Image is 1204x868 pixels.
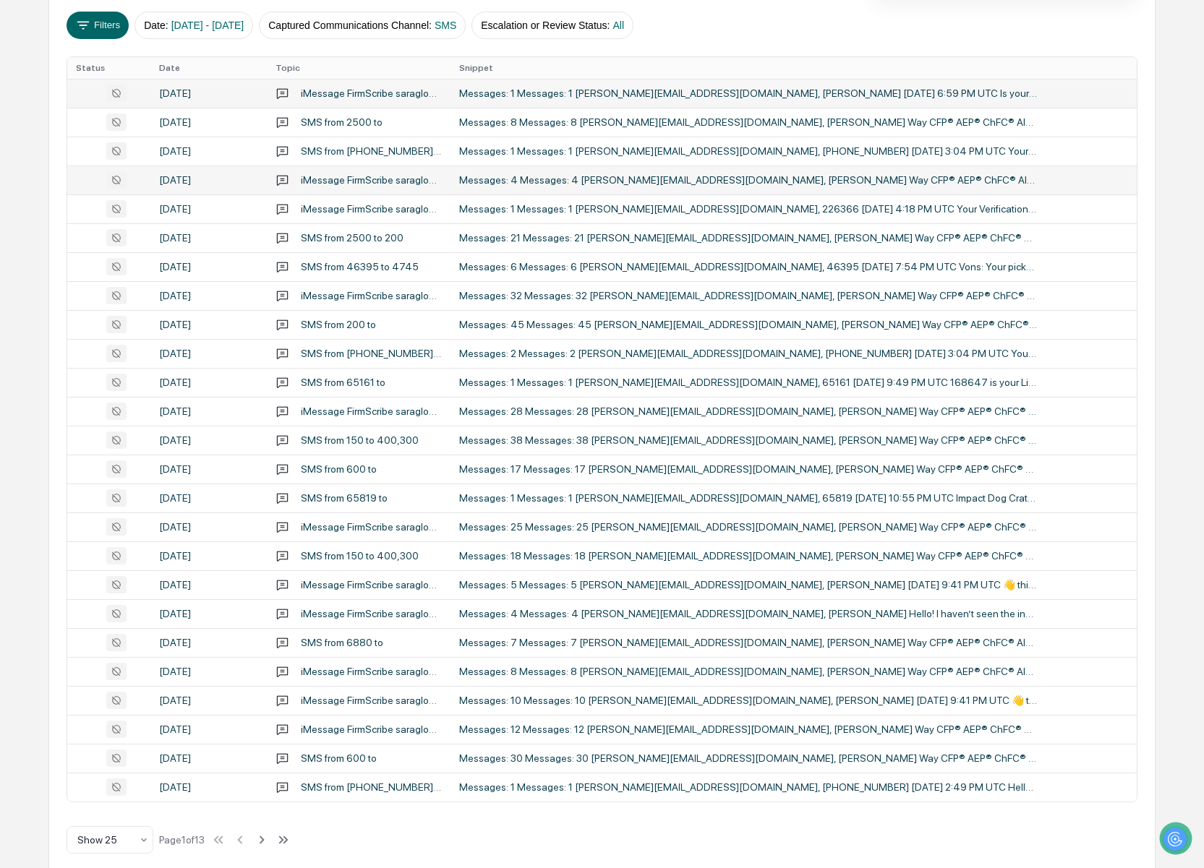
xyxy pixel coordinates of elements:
img: 1746055101610-c473b297-6a78-478c-a979-82029cc54cd1 [14,111,40,137]
button: Filters [67,12,129,39]
div: [DATE] [159,608,258,619]
p: How can we help? [14,30,263,53]
div: [DATE] [159,290,258,301]
span: Preclearance [29,182,93,197]
div: SMS from 65819 to [301,492,388,504]
a: 🖐️Preclearance [9,176,99,202]
div: Messages: 10 Messages: 10 [PERSON_NAME][EMAIL_ADDRESS][DOMAIN_NAME], [PERSON_NAME] [DATE] 9:41 PM... [459,695,1038,706]
div: iMessage FirmScribe saraglobalwealthstrategies.ios Conversation with [PERSON_NAME] CFP AEP ChFC A... [301,405,442,417]
div: [DATE] [159,781,258,793]
div: iMessage FirmScribe saraglobalwealthstrategies.ios Conversation with [PERSON_NAME] 10 Messages [301,695,442,706]
span: SMS [435,20,456,31]
div: [DATE] [159,492,258,504]
div: Messages: 32 Messages: 32 [PERSON_NAME][EMAIL_ADDRESS][DOMAIN_NAME], [PERSON_NAME] Way CFP® AEP® ... [459,290,1038,301]
div: [DATE] [159,434,258,446]
div: [DATE] [159,174,258,186]
div: Messages: 7 Messages: 7 [PERSON_NAME][EMAIL_ADDRESS][DOMAIN_NAME], [PERSON_NAME] Way CFP® AEP® Ch... [459,637,1038,648]
div: [DATE] [159,232,258,244]
span: [DATE] - [DATE] [171,20,244,31]
div: SMS from 600 to [301,463,377,475]
div: SMS from 150 to 400,300 [301,434,419,446]
div: SMS from [PHONE_NUMBER] to 4902 [301,145,442,157]
div: Messages: 38 Messages: 38 [PERSON_NAME][EMAIL_ADDRESS][DOMAIN_NAME], [PERSON_NAME] Way CFP® AEP® ... [459,434,1038,446]
th: Snippet [451,57,1137,79]
div: Messages: 18 Messages: 18 [PERSON_NAME][EMAIL_ADDRESS][DOMAIN_NAME], [PERSON_NAME] Way CFP® AEP® ... [459,550,1038,562]
div: [DATE] [159,87,258,99]
div: Messages: 17 Messages: 17 [PERSON_NAME][EMAIL_ADDRESS][DOMAIN_NAME], [PERSON_NAME] Way CFP® AEP® ... [459,463,1038,475]
div: SMS from 600 to [301,752,377,764]
div: SMS from [PHONE_NUMBER] to 1000,250,500 [301,781,442,793]
div: iMessage FirmScribe saraglobalwealthstrategies.ios Conversation with [PERSON_NAME] 5 Messages [301,579,442,590]
div: Messages: 1 Messages: 1 [PERSON_NAME][EMAIL_ADDRESS][DOMAIN_NAME], [PHONE_NUMBER] [DATE] 3:04 PM ... [459,145,1038,157]
span: Data Lookup [29,210,91,224]
div: SMS from 2500 to [301,116,383,128]
div: [DATE] [159,752,258,764]
div: Messages: 21 Messages: 21 [PERSON_NAME][EMAIL_ADDRESS][DOMAIN_NAME], [PERSON_NAME] Way CFP® AEP® ... [459,232,1038,244]
button: Captured Communications Channel:SMS [259,12,466,39]
div: Messages: 8 Messages: 8 [PERSON_NAME][EMAIL_ADDRESS][DOMAIN_NAME], [PERSON_NAME] Way CFP® AEP® Ch... [459,666,1038,677]
div: SMS from 46395 to 4745 [301,261,419,272]
div: [DATE] [159,723,258,735]
div: [DATE] [159,319,258,330]
div: Messages: 2 Messages: 2 [PERSON_NAME][EMAIL_ADDRESS][DOMAIN_NAME], [PHONE_NUMBER] [DATE] 3:04 PM ... [459,348,1038,359]
div: iMessage FirmScribe saraglobalwealthstrategies.ios Conversation with 226366 1 Message [301,203,442,215]
th: Topic [267,57,451,79]
th: Date [150,57,267,79]
div: [DATE] [159,203,258,215]
button: Start new chat [246,115,263,132]
div: Messages: 25 Messages: 25 [PERSON_NAME][EMAIL_ADDRESS][DOMAIN_NAME], [PERSON_NAME] Way CFP® AEP® ... [459,521,1038,533]
div: [DATE] [159,405,258,417]
div: [DATE] [159,695,258,706]
div: SMS from 150 to 400,300 [301,550,419,562]
span: Attestations [119,182,179,197]
div: iMessage FirmScribe saraglobalwealthstrategies.ios Conversation with [PERSON_NAME] CFP AEP ChFC A... [301,666,442,677]
div: [DATE] [159,666,258,677]
button: Date:[DATE] - [DATE] [135,12,253,39]
div: [DATE] [159,637,258,648]
div: Messages: 8 Messages: 8 [PERSON_NAME][EMAIL_ADDRESS][DOMAIN_NAME], [PERSON_NAME] Way CFP® AEP® Ch... [459,116,1038,128]
div: SMS from 2500 to 200 [301,232,404,244]
div: [DATE] [159,116,258,128]
div: SMS from 65161 to [301,377,385,388]
div: iMessage FirmScribe saraglobalwealthstrategies.ios Conversation with [PERSON_NAME] CFP AEP ChFC A... [301,174,442,186]
a: Powered byPylon [102,244,175,256]
div: Messages: 1 Messages: 1 [PERSON_NAME][EMAIL_ADDRESS][DOMAIN_NAME], [PHONE_NUMBER] [DATE] 2:49 PM ... [459,781,1038,793]
div: [DATE] [159,261,258,272]
span: Pylon [144,245,175,256]
div: [DATE] [159,348,258,359]
div: Messages: 4 Messages: 4 [PERSON_NAME][EMAIL_ADDRESS][DOMAIN_NAME], [PERSON_NAME] Way CFP® AEP® Ch... [459,174,1038,186]
div: SMS from 200 to [301,319,376,330]
div: [DATE] [159,463,258,475]
div: iMessage FirmScribe saraglobalwealthstrategies.ios Conversation with [PERSON_NAME] 1 Message [301,87,442,99]
div: Messages: 1 Messages: 1 [PERSON_NAME][EMAIL_ADDRESS][DOMAIN_NAME], 65819 [DATE] 10:55 PM UTC Impa... [459,492,1038,504]
div: iMessage FirmScribe saraglobalwealthstrategies.ios Conversation with [PERSON_NAME] CFP AEP ChFC A... [301,723,442,735]
div: SMS from 6880 to [301,637,383,648]
iframe: Open customer support [1158,820,1197,859]
div: iMessage FirmScribe saraglobalwealthstrategies.ios Conversation with [PERSON_NAME] CFP AEP ChFC A... [301,290,442,301]
div: SMS from [PHONE_NUMBER] to 4902,4054 [301,348,442,359]
div: Messages: 4 Messages: 4 [PERSON_NAME][EMAIL_ADDRESS][DOMAIN_NAME], [PERSON_NAME] Hello! I haven’t... [459,608,1038,619]
div: Messages: 45 Messages: 45 [PERSON_NAME][EMAIL_ADDRESS][DOMAIN_NAME], [PERSON_NAME] Way CFP® AEP® ... [459,319,1038,330]
div: [DATE] [159,521,258,533]
div: 🖐️ [14,184,26,195]
div: We're available if you need us! [49,125,183,137]
div: 🗄️ [105,184,116,195]
div: [DATE] [159,145,258,157]
div: [DATE] [159,377,258,388]
div: Messages: 1 Messages: 1 [PERSON_NAME][EMAIL_ADDRESS][DOMAIN_NAME], [PERSON_NAME] [DATE] 6:59 PM U... [459,87,1038,99]
div: Page 1 of 13 [159,834,205,846]
div: [DATE] [159,550,258,562]
th: Status [67,57,150,79]
div: 🔎 [14,211,26,223]
div: Messages: 1 Messages: 1 [PERSON_NAME][EMAIL_ADDRESS][DOMAIN_NAME], 226366 [DATE] 4:18 PM UTC Your... [459,203,1038,215]
button: Escalation or Review Status:All [471,12,633,39]
div: iMessage FirmScribe saraglobalwealthstrategies.ios Conversation with [PERSON_NAME] CFP AEP ChFC A... [301,521,442,533]
div: Messages: 6 Messages: 6 [PERSON_NAME][EMAIL_ADDRESS][DOMAIN_NAME], 46395 [DATE] 7:54 PM UTC Vons:... [459,261,1038,272]
span: All [612,20,624,31]
div: Messages: 28 Messages: 28 [PERSON_NAME][EMAIL_ADDRESS][DOMAIN_NAME], [PERSON_NAME] Way CFP® AEP® ... [459,405,1038,417]
div: Start new chat [49,111,237,125]
div: [DATE] [159,579,258,590]
a: 🔎Data Lookup [9,204,97,230]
